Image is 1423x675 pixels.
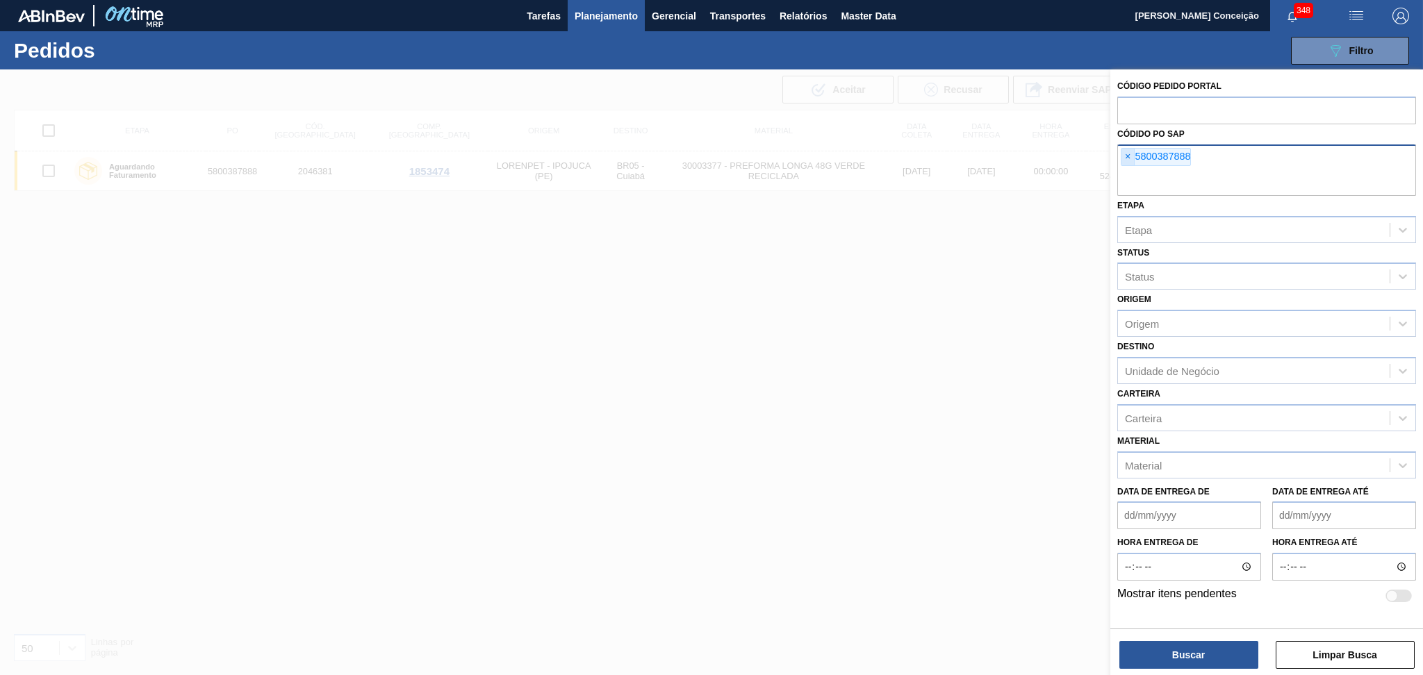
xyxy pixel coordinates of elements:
h1: Pedidos [14,42,224,58]
label: Mostrar itens pendentes [1117,587,1237,604]
div: Carteira [1125,412,1162,424]
input: dd/mm/yyyy [1117,501,1261,529]
span: 348 [1294,3,1313,18]
div: Status [1125,271,1155,283]
div: Material [1125,459,1162,471]
img: TNhmsLtSVTkK8tSr43FrP2fwEKptu5GPRR3wAAAABJRU5ErkJggg== [18,10,85,22]
label: Destino [1117,342,1154,351]
div: Origem [1125,318,1159,330]
label: Hora entrega de [1117,533,1261,553]
label: Carteira [1117,389,1160,399]
span: Relatórios [780,8,827,24]
span: Master Data [841,8,896,24]
label: Código Pedido Portal [1117,81,1222,91]
button: Notificações [1270,6,1315,26]
button: Filtro [1291,37,1409,65]
span: Filtro [1349,45,1374,56]
label: Hora entrega até [1272,533,1416,553]
div: 5800387888 [1121,148,1191,166]
span: Transportes [710,8,766,24]
label: Códido PO SAP [1117,129,1185,139]
label: Status [1117,248,1149,258]
div: Unidade de Negócio [1125,365,1219,376]
input: dd/mm/yyyy [1272,501,1416,529]
label: Etapa [1117,201,1144,210]
span: Planejamento [575,8,638,24]
img: Logout [1392,8,1409,24]
span: × [1121,149,1135,165]
label: Material [1117,436,1160,446]
label: Data de Entrega de [1117,487,1210,497]
span: Tarefas [527,8,561,24]
label: Data de Entrega até [1272,487,1369,497]
div: Etapa [1125,224,1152,235]
img: userActions [1348,8,1365,24]
span: Gerencial [652,8,696,24]
label: Origem [1117,294,1151,304]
